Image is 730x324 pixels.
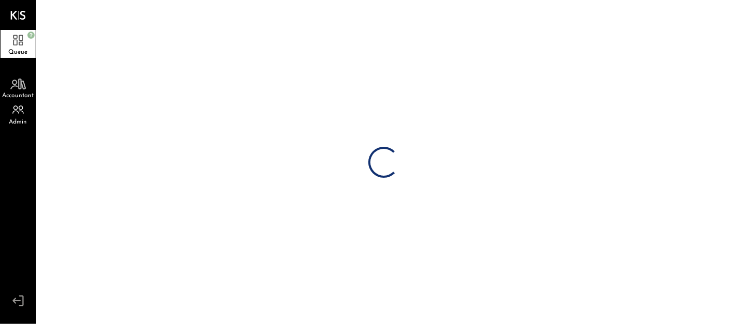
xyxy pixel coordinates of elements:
a: Admin [1,101,36,129]
span: Queue [9,49,28,55]
a: Accountant [1,73,36,101]
a: Queue [1,30,36,58]
span: Accountant [3,92,34,99]
span: Admin [9,119,27,125]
